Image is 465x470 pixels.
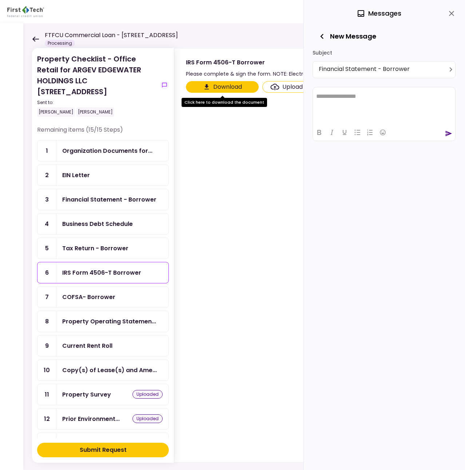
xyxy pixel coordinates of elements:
[37,443,169,457] button: Submit Request
[62,268,141,277] div: IRS Form 4506-T Borrower
[37,164,169,186] a: 2EIN Letter
[377,127,389,138] button: Emojis
[62,317,156,326] div: Property Operating Statements
[313,47,456,58] div: Subject
[80,446,127,454] div: Submit Request
[37,335,56,356] div: 9
[62,195,156,204] div: Financial Statement - Borrower
[37,359,169,381] a: 10Copy(s) of Lease(s) and Amendment(s)
[37,433,56,454] div: 13
[37,311,169,332] a: 8Property Operating Statements
[37,238,169,259] a: 5Tax Return - Borrower
[132,414,163,423] div: uploaded
[37,99,157,106] div: Sent to:
[37,409,56,429] div: 12
[37,384,56,405] div: 11
[37,213,169,235] a: 4Business Debt Schedule
[37,335,169,357] a: 9Current Rent Roll
[132,390,163,399] div: uploaded
[37,384,169,405] a: 11Property Surveyuploaded
[37,408,169,430] a: 12Prior Environmental Phase I and/or Phase IIuploaded
[62,244,128,253] div: Tax Return - Borrower
[186,69,390,78] div: Please complete & sign the form. NOTE: Electronic signatures are not accepted.
[37,165,56,186] div: 2
[186,81,259,93] button: Click here to download the document
[62,292,115,302] div: COFSA- Borrower
[62,146,152,155] div: Organization Documents for Borrowing Entity
[364,127,376,138] button: Numbered list
[319,64,452,75] div: Financial Statement - Borrower
[313,127,325,138] button: Bold
[62,414,120,423] div: Prior Environmental Phase I and/or Phase II
[37,189,169,210] a: 3Financial Statement - Borrower
[182,98,267,107] div: Click here to download the document
[37,360,56,381] div: 10
[7,6,44,17] img: Partner icon
[37,107,75,117] div: [PERSON_NAME]
[37,262,56,283] div: 6
[313,87,455,124] iframe: Rich Text Area
[37,286,169,308] a: 7COFSA- Borrower
[76,107,114,117] div: [PERSON_NAME]
[62,341,112,350] div: Current Rent Roll
[37,140,169,162] a: 1Organization Documents for Borrowing Entity
[37,214,56,234] div: 4
[37,287,56,307] div: 7
[37,189,56,210] div: 3
[62,219,133,228] div: Business Debt Schedule
[37,433,169,454] a: 13Management Agreement
[357,8,401,19] div: Messages
[45,40,75,47] div: Processing
[338,127,351,138] button: Underline
[326,127,338,138] button: Italic
[174,48,450,463] div: IRS Form 4506-T BorrowerPlease complete & sign the form. NOTE: Electronic signatures are not acce...
[445,130,452,137] button: send
[37,262,169,283] a: 6IRS Form 4506-T Borrower
[445,7,458,20] button: close
[62,366,157,375] div: Copy(s) of Lease(s) and Amendment(s)
[37,311,56,332] div: 8
[282,83,327,91] div: Upload New File
[37,238,56,259] div: 5
[313,27,382,46] button: New Message
[37,140,56,161] div: 1
[160,81,169,89] button: show-messages
[62,390,111,399] div: Property Survey
[37,126,169,140] div: Remaining items (15/15 Steps)
[351,127,363,138] button: Bullet list
[186,58,390,67] div: IRS Form 4506-T Borrower
[45,31,178,40] h1: FTFCU Commercial Loan - [STREET_ADDRESS]
[37,53,157,117] div: Property Checklist - Office Retail for ARGEV EDGEWATER HOLDINGS LLC [STREET_ADDRESS]
[62,171,90,180] div: EIN Letter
